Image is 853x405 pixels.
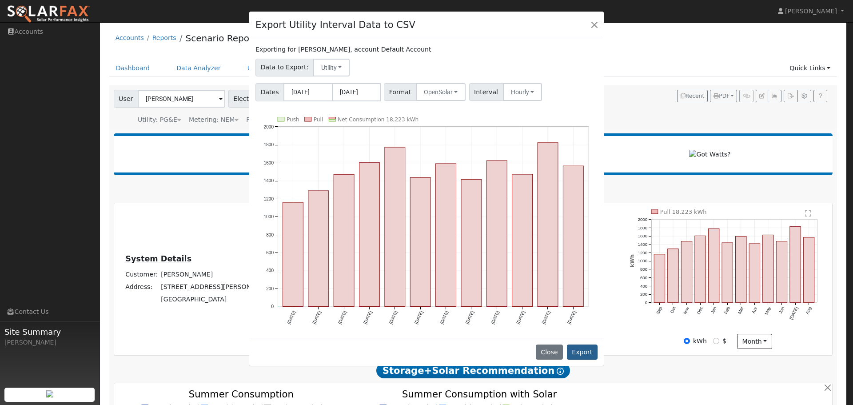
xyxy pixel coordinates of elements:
[563,166,584,306] rect: onclick=""
[266,268,274,273] text: 400
[334,174,354,306] rect: onclick=""
[271,304,274,309] text: 0
[255,59,314,76] span: Data to Export:
[436,164,456,307] rect: onclick=""
[287,116,299,123] text: Push
[541,310,551,325] text: [DATE]
[264,124,274,129] text: 2000
[512,174,533,307] rect: onclick=""
[359,163,380,307] rect: onclick=""
[385,147,405,306] rect: onclick=""
[255,45,431,54] label: Exporting for [PERSON_NAME], account Default Account
[313,59,350,76] button: Utility
[363,310,373,325] text: [DATE]
[439,310,449,325] text: [DATE]
[264,160,274,165] text: 1600
[567,345,598,360] button: Export
[255,83,284,101] span: Dates
[266,286,274,291] text: 200
[536,345,563,360] button: Close
[286,310,296,325] text: [DATE]
[538,143,558,307] rect: onclick=""
[490,310,500,325] text: [DATE]
[312,310,322,325] text: [DATE]
[384,83,416,101] span: Format
[264,196,274,201] text: 1200
[264,142,274,147] text: 1800
[416,83,466,101] button: OpenSolar
[588,18,601,31] button: Close
[308,191,329,307] rect: onclick=""
[469,83,503,101] span: Interval
[486,160,507,306] rect: onclick=""
[461,179,482,306] rect: onclick=""
[283,202,303,307] rect: onclick=""
[503,83,542,101] button: Hourly
[314,116,323,123] text: Pull
[266,250,274,255] text: 600
[255,18,415,32] h4: Export Utility Interval Data to CSV
[266,232,274,237] text: 800
[465,310,475,325] text: [DATE]
[388,310,399,325] text: [DATE]
[338,116,419,123] text: Net Consumption 18,223 kWh
[264,214,274,219] text: 1000
[566,310,577,325] text: [DATE]
[264,178,274,183] text: 1400
[414,310,424,325] text: [DATE]
[515,310,526,325] text: [DATE]
[337,310,347,325] text: [DATE]
[410,177,430,306] rect: onclick=""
